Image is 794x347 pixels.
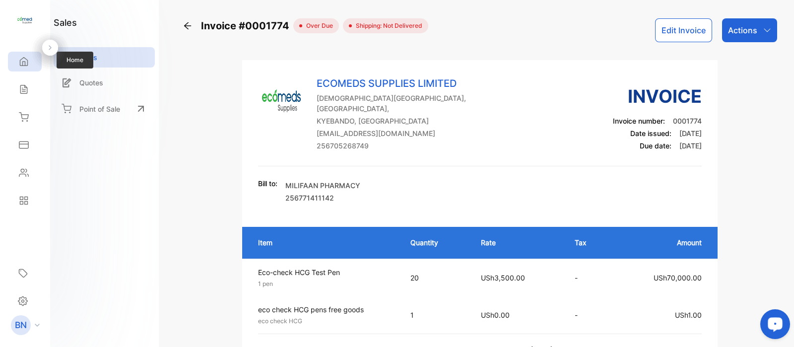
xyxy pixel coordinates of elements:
p: 1 pen [258,279,393,288]
p: KYEBANDO, [GEOGRAPHIC_DATA] [317,116,507,126]
button: Actions [722,18,777,42]
p: ECOMEDS SUPPLIES LIMITED [317,76,507,91]
p: 256771411142 [285,193,360,203]
button: Edit Invoice [655,18,712,42]
p: 256705268749 [317,140,507,151]
p: [DEMOGRAPHIC_DATA][GEOGRAPHIC_DATA], [GEOGRAPHIC_DATA], [317,93,507,114]
span: USh3,500.00 [481,274,525,282]
span: Due date: [640,141,671,150]
p: Bill to: [258,178,277,189]
iframe: LiveChat chat widget [752,305,794,347]
p: - [575,310,601,320]
span: Shipping: Not Delivered [352,21,422,30]
p: eco check HCG [258,317,393,326]
p: Eco-check HCG Test Pen [258,267,393,278]
span: Invoice #0001774 [201,18,293,33]
p: eco check HCG pens free goods [258,304,393,315]
span: Invoice number: [613,117,665,125]
p: Rate [481,237,555,248]
a: Sales [54,47,155,68]
span: USh70,000.00 [654,274,702,282]
a: Point of Sale [54,98,155,120]
p: Quantity [410,237,461,248]
img: logo [17,13,32,28]
p: - [575,273,601,283]
span: 0001774 [673,117,702,125]
p: Item [258,237,391,248]
p: Point of Sale [79,104,120,114]
span: [DATE] [679,141,702,150]
p: 20 [410,273,461,283]
p: Tax [575,237,601,248]
p: Quotes [79,77,103,88]
p: Actions [728,24,757,36]
p: Amount [622,237,702,248]
span: USh1.00 [675,311,702,319]
h1: sales [54,16,77,29]
p: MILIFAAN PHARMACY [285,180,360,191]
span: Date issued: [630,129,671,138]
p: 1 [410,310,461,320]
h3: Invoice [613,83,702,110]
span: over due [302,21,333,30]
a: Quotes [54,72,155,93]
span: [DATE] [679,129,702,138]
span: USh0.00 [481,311,510,319]
img: Company Logo [258,76,308,126]
p: BN [15,319,27,332]
p: [EMAIL_ADDRESS][DOMAIN_NAME] [317,128,507,139]
span: Home [57,52,93,69]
